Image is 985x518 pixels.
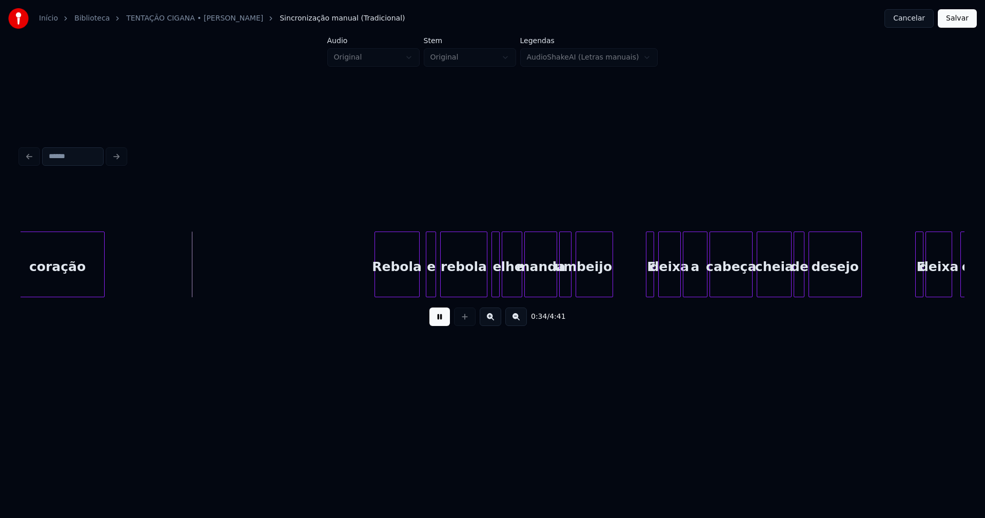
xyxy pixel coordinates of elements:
[424,37,516,44] label: Stem
[549,312,565,322] span: 4:41
[531,312,556,322] div: /
[8,8,29,29] img: youka
[520,37,658,44] label: Legendas
[884,9,934,28] button: Cancelar
[39,13,58,24] a: Início
[39,13,405,24] nav: breadcrumb
[327,37,420,44] label: Áudio
[531,312,547,322] span: 0:34
[74,13,110,24] a: Biblioteca
[126,13,263,24] a: TENTAÇÃO CIGANA • [PERSON_NAME]
[280,13,405,24] span: Sincronização manual (Tradicional)
[938,9,977,28] button: Salvar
